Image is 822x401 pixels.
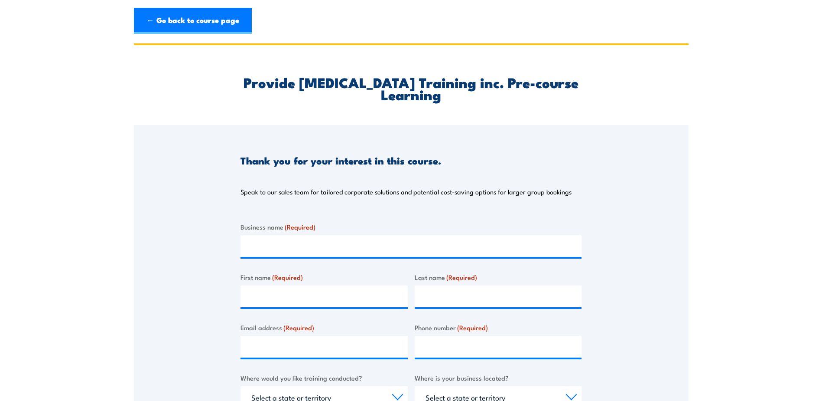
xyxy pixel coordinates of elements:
label: Where would you like training conducted? [240,373,408,383]
span: (Required) [285,222,315,231]
span: (Required) [446,272,477,282]
label: Email address [240,322,408,332]
a: ← Go back to course page [134,8,252,34]
label: Business name [240,222,582,232]
label: Last name [415,272,582,282]
h2: Provide [MEDICAL_DATA] Training inc. Pre-course Learning [240,76,582,100]
label: First name [240,272,408,282]
span: (Required) [272,272,303,282]
span: (Required) [457,322,488,332]
h3: Thank you for your interest in this course. [240,155,441,165]
span: (Required) [283,322,314,332]
label: Where is your business located? [415,373,582,383]
label: Phone number [415,322,582,332]
p: Speak to our sales team for tailored corporate solutions and potential cost-saving options for la... [240,187,572,196]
